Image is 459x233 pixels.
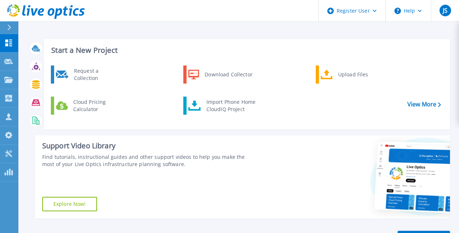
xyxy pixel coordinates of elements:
div: Import Phone Home CloudIQ Project [203,98,259,113]
a: Upload Files [316,65,390,84]
a: Explore Now! [42,197,97,211]
a: Cloud Pricing Calculator [51,97,125,115]
div: Request a Collection [70,67,123,82]
div: Upload Files [335,67,388,82]
h3: Start a New Project [51,46,441,54]
div: Download Collector [201,67,255,82]
div: Cloud Pricing Calculator [70,98,123,113]
div: Support Video Library [42,141,258,151]
a: View More [407,101,441,108]
a: Request a Collection [51,65,125,84]
a: Download Collector [183,65,257,84]
div: Find tutorials, instructional guides and other support videos to help you make the most of your L... [42,153,258,168]
span: JS [443,8,447,13]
